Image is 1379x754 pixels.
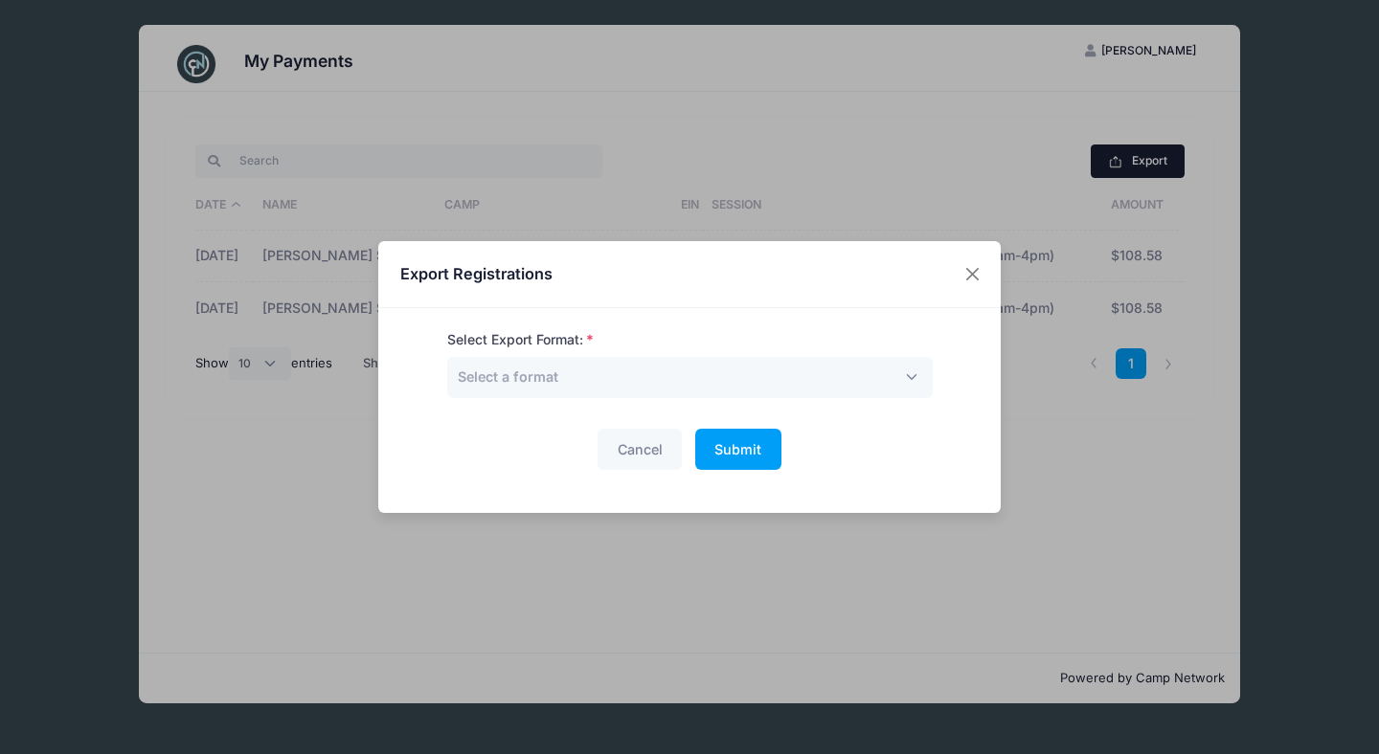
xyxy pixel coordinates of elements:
[458,368,558,385] span: Select a format
[447,357,933,398] span: Select a format
[598,429,682,470] button: Cancel
[447,330,594,350] label: Select Export Format:
[458,366,558,387] span: Select a format
[714,441,761,457] span: Submit
[695,429,781,470] button: Submit
[956,257,990,292] button: Close
[400,262,553,285] h4: Export Registrations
